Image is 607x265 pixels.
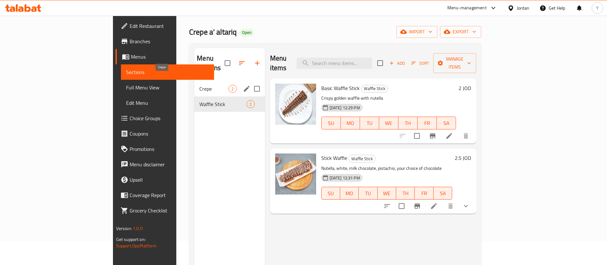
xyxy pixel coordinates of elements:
div: Waffle Stick2 [194,96,265,112]
button: FR [418,117,437,129]
div: Jordan [517,4,529,12]
img: Stick Waffle [275,153,316,195]
h6: 2 JOD [459,84,471,93]
span: MO [343,189,356,198]
span: Stick Waffle [321,153,347,163]
div: items [246,100,254,108]
span: SU [324,189,338,198]
span: Sort sections [234,55,250,71]
span: Basic Waffle Stick [321,83,360,93]
a: Coverage Report [116,187,214,203]
span: Grocery Checklist [130,207,209,214]
img: Basic Waffle Stick [275,84,316,125]
button: Sort [410,58,431,68]
span: Y [596,4,599,12]
span: [DATE] 12:31 PM [327,175,363,181]
span: SA [436,189,450,198]
span: 2 [247,101,254,107]
div: Open [239,29,254,37]
span: [DATE] 12:29 PM [327,105,363,111]
a: Branches [116,34,214,49]
button: Branch-specific-item [425,128,440,144]
span: Sort items [407,58,433,68]
button: SU [321,187,340,200]
span: Manage items [438,55,471,71]
span: Menus [131,53,209,61]
a: Upsell [116,172,214,187]
span: Waffle Stick [361,85,388,92]
button: SA [437,117,456,129]
button: TU [360,117,379,129]
span: Open [239,30,254,35]
span: 2 [229,86,236,92]
button: SA [434,187,452,200]
span: TH [399,189,412,198]
a: Coupons [116,126,214,141]
a: Menu disclaimer [116,157,214,172]
span: Sections [126,68,209,76]
span: FR [417,189,431,198]
span: Select all sections [221,56,234,70]
span: TH [401,119,415,128]
button: Add [387,58,407,68]
button: FR [415,187,433,200]
div: Crepe2edit [194,81,265,96]
span: Upsell [130,176,209,184]
span: Select section [373,56,387,70]
a: Choice Groups [116,111,214,126]
span: Waffle Stick [199,100,246,108]
span: Add [388,60,406,67]
span: Coupons [130,130,209,137]
h6: 2.5 JOD [455,153,471,162]
span: export [445,28,476,36]
button: sort-choices [379,198,395,214]
button: TH [396,187,415,200]
span: Waffle Stick [349,155,375,162]
span: Promotions [130,145,209,153]
span: 1.0.0 [133,224,143,233]
button: show more [458,198,474,214]
span: TU [363,119,377,128]
span: import [402,28,432,36]
input: search [297,58,372,69]
span: Choice Groups [130,114,209,122]
span: SA [439,119,453,128]
button: Add section [250,55,265,71]
span: FR [420,119,434,128]
button: WE [379,117,398,129]
span: Full Menu View [126,84,209,91]
a: Full Menu View [121,80,214,95]
span: Version: [116,224,132,233]
div: items [228,85,236,93]
a: Edit menu item [445,132,453,140]
button: WE [378,187,396,200]
h2: Menu items [270,54,289,73]
button: TU [359,187,377,200]
p: Nutella, white, milk chocolate, pistachio, your choice of chocolate [321,164,452,172]
button: MO [340,187,359,200]
a: Edit Restaurant [116,18,214,34]
a: Edit Menu [121,95,214,111]
button: MO [341,117,360,129]
span: Edit Restaurant [130,22,209,30]
button: import [396,26,437,38]
div: Menu-management [447,4,487,12]
a: Edit menu item [430,202,438,210]
span: Select to update [410,129,424,143]
span: Select to update [395,199,408,213]
p: Crispy golden waffle with nutella [321,94,456,102]
span: Sort [411,60,429,67]
span: MO [343,119,357,128]
nav: Menu sections [194,79,265,114]
a: Support.OpsPlatform [116,242,157,250]
span: Crepe [199,85,228,93]
a: Menus [116,49,214,64]
button: SU [321,117,341,129]
button: Manage items [433,53,476,73]
span: TU [361,189,375,198]
span: WE [380,189,394,198]
div: Waffle Stick [361,85,388,93]
span: Menu disclaimer [130,161,209,168]
svg: Show Choices [462,202,470,210]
